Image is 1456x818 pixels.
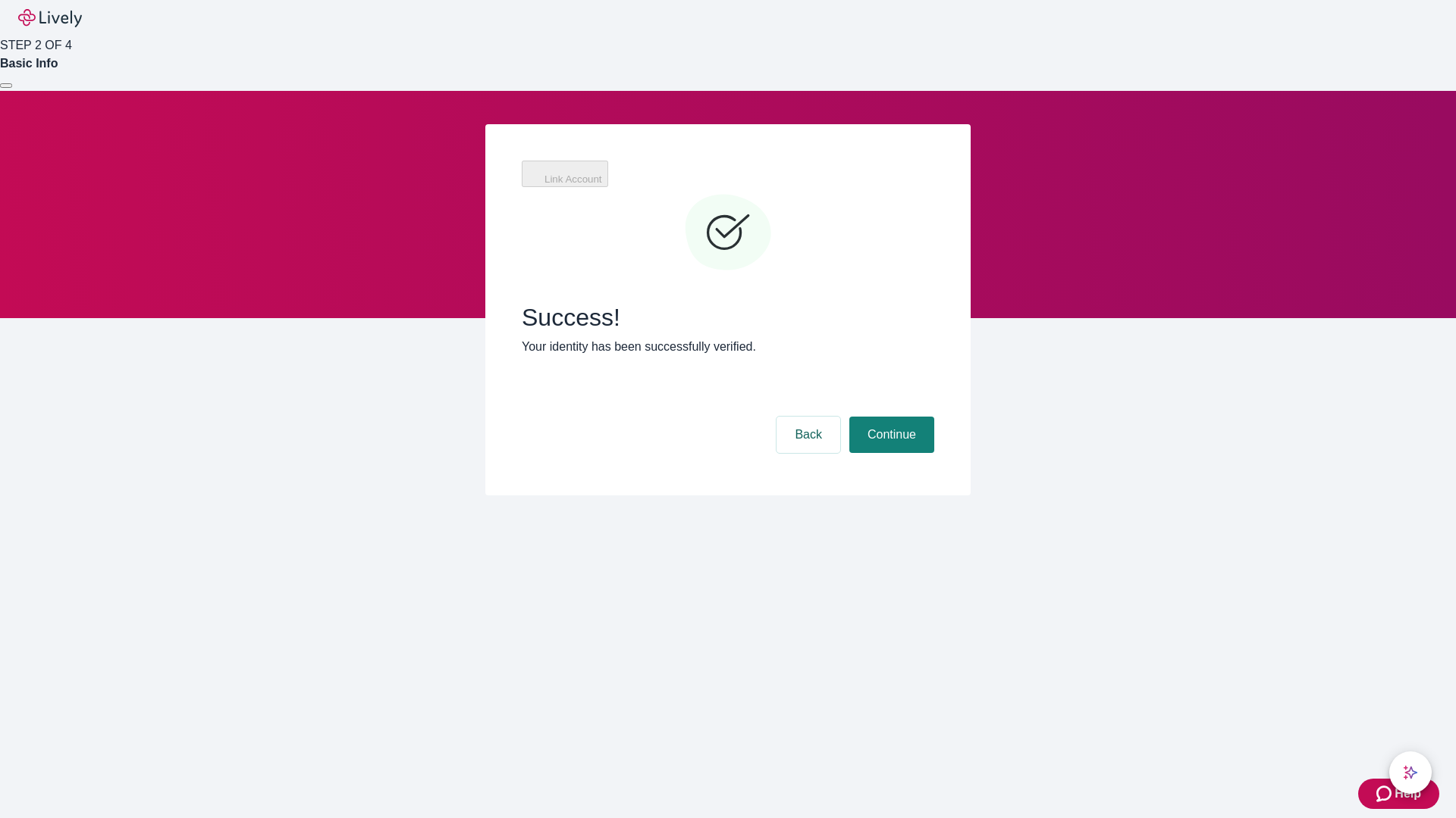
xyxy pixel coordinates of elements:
button: chat [1389,751,1432,794]
svg: Checkmark icon [682,188,773,279]
p: Your identity has been successfully verified. [522,338,934,356]
button: Zendesk support iconHelp [1358,779,1439,809]
button: Back [777,417,840,453]
button: Link Account [522,161,608,187]
svg: Zendesk support icon [1376,785,1395,803]
span: Success! [522,303,934,332]
button: Continue [849,417,934,453]
span: Help [1395,785,1421,803]
img: Lively [18,9,82,27]
svg: Lively AI Assistant [1403,765,1418,780]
